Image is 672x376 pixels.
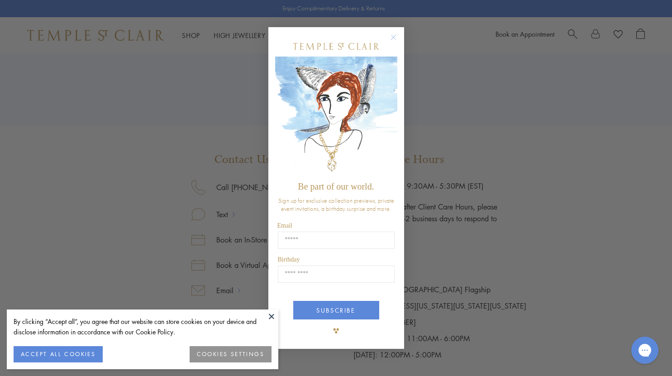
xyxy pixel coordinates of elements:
[278,196,394,213] span: Sign up for exclusive collection previews, private event invitations, a birthday surprise and more.
[293,43,379,50] img: Temple St. Clair
[277,222,292,229] span: Email
[293,301,379,319] button: SUBSCRIBE
[327,322,345,340] img: TSC
[278,232,395,249] input: Email
[275,57,397,177] img: c4a9eb12-d91a-4d4a-8ee0-386386f4f338.jpeg
[14,346,103,362] button: ACCEPT ALL COOKIES
[278,256,300,263] span: Birthday
[627,333,663,367] iframe: Gorgias live chat messenger
[190,346,272,362] button: COOKIES SETTINGS
[298,181,374,191] span: Be part of our world.
[392,36,404,48] button: Close dialog
[14,316,272,337] div: By clicking “Accept all”, you agree that our website can store cookies on your device and disclos...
